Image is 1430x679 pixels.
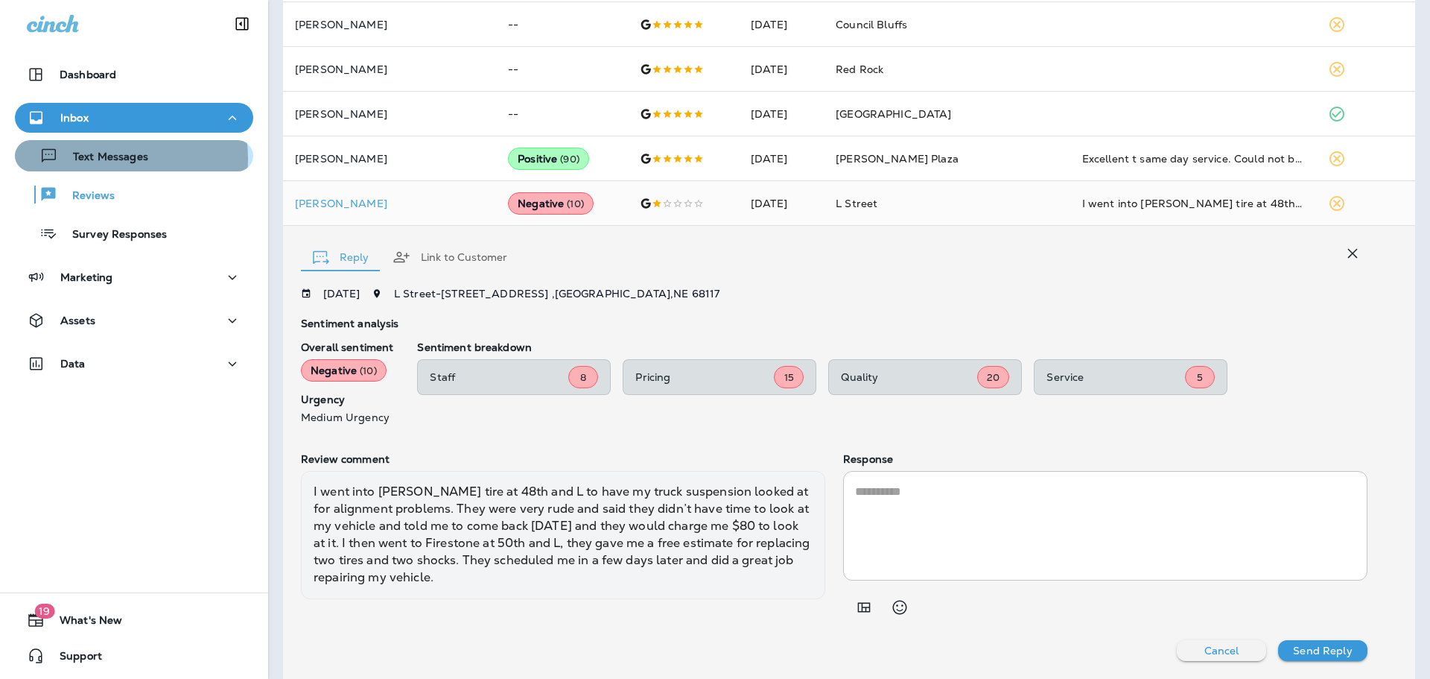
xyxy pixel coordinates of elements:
td: -- [496,47,628,92]
div: I went into Jensen tire at 48th and L to have my truck suspension looked at for alignment problem... [1082,196,1305,211]
p: Send Reply [1293,645,1352,657]
span: ( 10 ) [360,364,377,377]
p: [PERSON_NAME] [295,108,484,120]
button: Select an emoji [885,593,915,622]
p: Marketing [60,271,112,283]
p: [PERSON_NAME] [295,198,484,209]
p: Response [843,453,1367,465]
p: Inbox [60,112,89,124]
span: 19 [34,604,54,619]
div: Negative [301,359,387,382]
button: Cancel [1177,640,1266,661]
td: -- [496,92,628,136]
div: Positive [508,148,589,170]
span: Council Bluffs [836,18,907,31]
p: Sentiment analysis [301,318,1367,329]
p: Text Messages [58,151,148,165]
button: Data [15,349,253,379]
p: Survey Responses [57,228,167,242]
p: Reviews [57,189,115,203]
span: L Street - [STREET_ADDRESS] , [GEOGRAPHIC_DATA] , NE 68117 [394,287,719,300]
button: Inbox [15,103,253,133]
button: Dashboard [15,60,253,89]
p: Cancel [1204,645,1239,657]
td: -- [496,2,628,47]
td: [DATE] [739,181,824,226]
span: ( 10 ) [567,198,584,210]
td: [DATE] [739,92,824,136]
span: ( 90 ) [560,153,579,165]
span: 15 [784,371,794,384]
p: [PERSON_NAME] [295,19,484,31]
td: [DATE] [739,136,824,181]
button: Collapse Sidebar [221,9,263,39]
p: Medium Urgency [301,411,393,423]
span: [PERSON_NAME] Plaza [836,152,959,165]
div: Click to view Customer Drawer [295,198,484,209]
p: Sentiment breakdown [417,341,1367,353]
button: Survey Responses [15,218,253,249]
button: Assets [15,306,253,335]
p: Review comment [301,453,825,465]
button: Link to Customer [381,230,519,284]
button: Text Messages [15,140,253,171]
button: Reply [301,230,381,284]
span: 8 [580,371,586,384]
button: Reviews [15,179,253,210]
p: Urgency [301,394,393,405]
p: Service [1046,371,1185,383]
p: Pricing [635,371,774,383]
p: [PERSON_NAME] [295,63,484,75]
button: Add in a premade template [849,593,879,622]
span: 20 [987,371,1000,384]
span: Red Rock [836,63,883,76]
p: Overall sentiment [301,341,393,353]
div: I went into [PERSON_NAME] tire at 48th and L to have my truck suspension looked at for alignment ... [301,471,825,599]
button: 19What's New [15,605,253,635]
span: L Street [836,197,877,210]
div: Negative [508,192,594,215]
p: [PERSON_NAME] [295,153,484,165]
span: [GEOGRAPHIC_DATA] [836,107,951,121]
td: [DATE] [739,47,824,92]
button: Send Reply [1278,640,1367,661]
td: [DATE] [739,2,824,47]
p: Staff [430,371,568,383]
span: 5 [1197,371,1203,384]
span: Support [45,650,102,668]
span: What's New [45,614,122,632]
p: Data [60,358,86,370]
p: Quality [841,371,977,383]
button: Support [15,641,253,671]
p: [DATE] [323,288,360,300]
p: Assets [60,315,95,326]
button: Marketing [15,262,253,292]
div: Excellent t same day service. Could not be happier with Jensen Tire on Spaulding. [1082,151,1305,166]
p: Dashboard [60,69,116,80]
